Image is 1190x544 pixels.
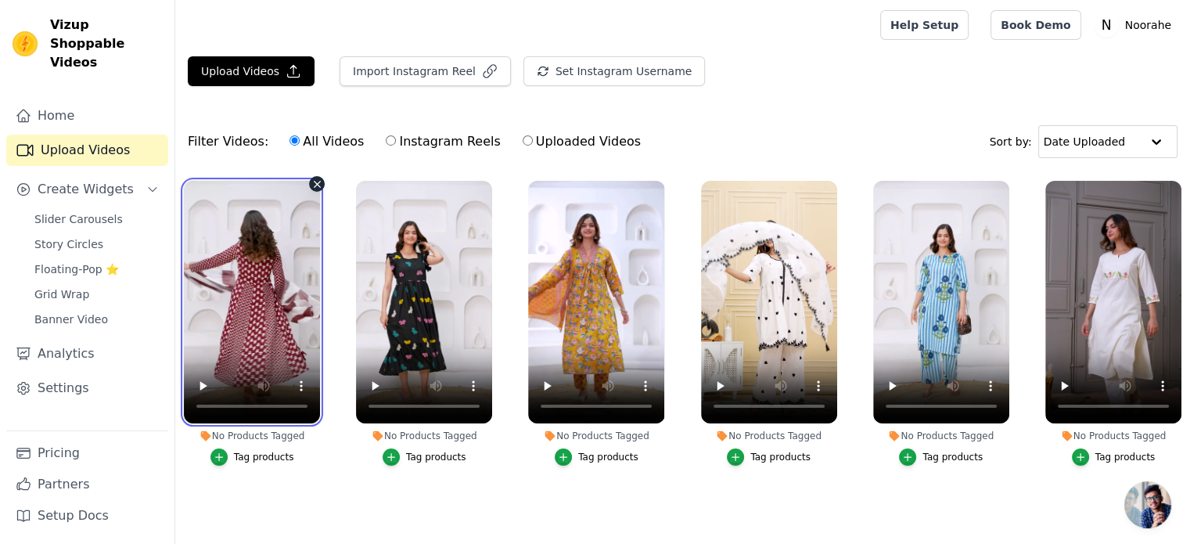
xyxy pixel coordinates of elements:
[750,451,811,463] div: Tag products
[6,135,168,166] a: Upload Videos
[578,451,638,463] div: Tag products
[555,449,638,466] button: Tag products
[188,56,315,86] button: Upload Videos
[6,174,168,205] button: Create Widgets
[34,261,119,277] span: Floating-Pop ⭐
[188,124,649,160] div: Filter Videos:
[873,430,1009,442] div: No Products Tagged
[1101,17,1111,33] text: N
[50,16,162,72] span: Vizup Shoppable Videos
[522,131,642,152] label: Uploaded Videos
[234,451,294,463] div: Tag products
[356,430,492,442] div: No Products Tagged
[1095,451,1156,463] div: Tag products
[13,31,38,56] img: Vizup
[6,338,168,369] a: Analytics
[34,312,108,327] span: Banner Video
[34,286,89,302] span: Grid Wrap
[34,211,123,227] span: Slider Carousels
[922,451,983,463] div: Tag products
[1119,11,1177,39] p: Noorahe
[1094,11,1177,39] button: N Noorahe
[523,135,533,146] input: Uploaded Videos
[25,258,168,280] a: Floating-Pop ⭐
[340,56,511,86] button: Import Instagram Reel
[880,10,969,40] a: Help Setup
[309,176,325,192] button: Video Delete
[1045,430,1181,442] div: No Products Tagged
[1124,481,1171,528] div: Open chat
[990,125,1178,158] div: Sort by:
[6,438,168,469] a: Pricing
[6,373,168,404] a: Settings
[38,180,134,199] span: Create Widgets
[6,100,168,131] a: Home
[383,449,466,466] button: Tag products
[25,208,168,230] a: Slider Carousels
[386,135,396,146] input: Instagram Reels
[210,449,294,466] button: Tag products
[34,236,103,252] span: Story Circles
[6,469,168,500] a: Partners
[990,10,1080,40] a: Book Demo
[1072,449,1156,466] button: Tag products
[727,449,811,466] button: Tag products
[289,131,365,152] label: All Videos
[701,430,837,442] div: No Products Tagged
[528,430,664,442] div: No Products Tagged
[523,56,705,86] button: Set Instagram Username
[289,135,300,146] input: All Videos
[6,500,168,531] a: Setup Docs
[899,449,983,466] button: Tag products
[406,451,466,463] div: Tag products
[184,430,320,442] div: No Products Tagged
[25,233,168,255] a: Story Circles
[385,131,501,152] label: Instagram Reels
[25,308,168,330] a: Banner Video
[25,283,168,305] a: Grid Wrap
